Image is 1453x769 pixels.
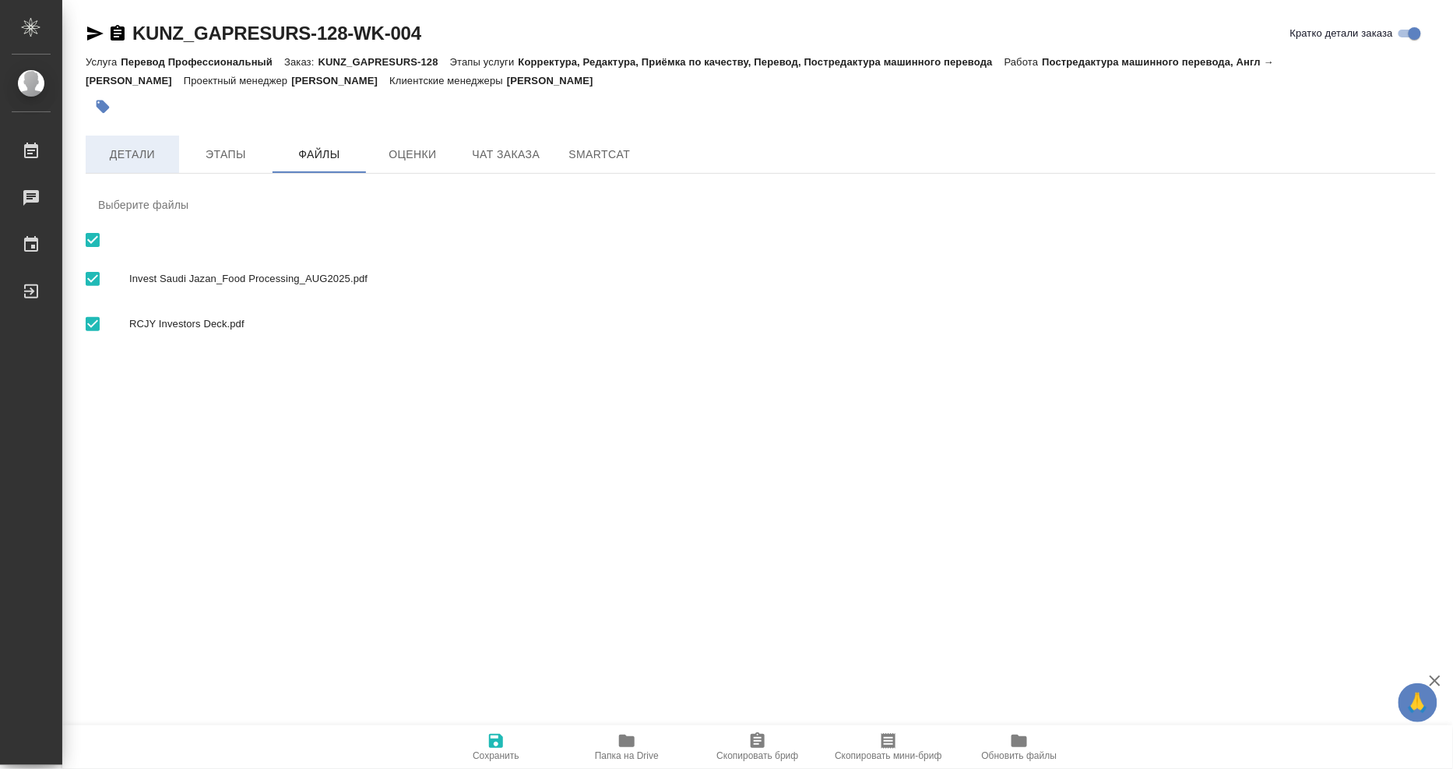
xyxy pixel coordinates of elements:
[1405,686,1431,719] span: 🙏
[982,750,1057,761] span: Обновить файлы
[562,145,637,164] span: SmartCat
[184,75,291,86] p: Проектный менеджер
[823,725,954,769] button: Скопировать мини-бриф
[282,145,357,164] span: Файлы
[595,750,659,761] span: Папка на Drive
[86,56,121,68] p: Услуга
[692,725,823,769] button: Скопировать бриф
[835,750,941,761] span: Скопировать мини-бриф
[389,75,507,86] p: Клиентские менеджеры
[129,271,1423,287] span: Invest Saudi Jazan_Food Processing_AUG2025.pdf
[129,316,1423,332] span: RCJY Investors Deck.pdf
[95,145,170,164] span: Детали
[188,145,263,164] span: Этапы
[132,23,421,44] a: KUNZ_GAPRESURS-128-WK-004
[108,24,127,43] button: Скопировать ссылку
[561,725,692,769] button: Папка на Drive
[284,56,318,68] p: Заказ:
[716,750,798,761] span: Скопировать бриф
[76,263,109,295] span: Выбрать все вложенные папки
[519,56,1004,68] p: Корректура, Редактура, Приёмка по качеству, Перевод, Постредактура машинного перевода
[86,256,1436,302] div: Invest Saudi Jazan_Food Processing_AUG2025.pdf
[431,725,561,769] button: Сохранить
[86,90,120,124] button: Добавить тэг
[86,302,1436,347] div: RCJY Investors Deck.pdf
[473,750,519,761] span: Сохранить
[318,56,450,68] p: KUNZ_GAPRESURS-128
[86,24,104,43] button: Скопировать ссылку для ЯМессенджера
[1398,683,1437,722] button: 🙏
[76,308,109,340] span: Выбрать все вложенные папки
[507,75,605,86] p: [PERSON_NAME]
[121,56,284,68] p: Перевод Профессиональный
[469,145,544,164] span: Чат заказа
[375,145,450,164] span: Оценки
[291,75,389,86] p: [PERSON_NAME]
[1004,56,1043,68] p: Работа
[1290,26,1393,41] span: Кратко детали заказа
[954,725,1085,769] button: Обновить файлы
[86,186,1436,224] div: Выберите файлы
[450,56,519,68] p: Этапы услуги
